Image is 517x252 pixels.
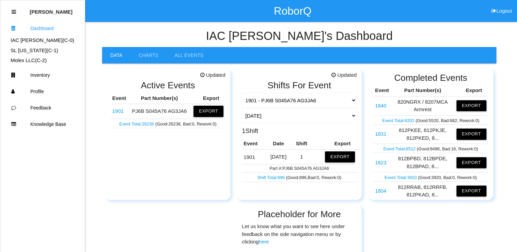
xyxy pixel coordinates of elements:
[383,146,417,151] a: Event Total:8512
[375,116,486,124] p: (Good: 5520 , Bad: 682 , Rework: 0 )
[375,173,486,180] p: (Good: 3920 , Bad: 0 , Rework: 0 )
[0,57,85,64] div: Molex LLC's Dashboard
[110,93,129,104] th: Event
[456,100,486,111] button: Export
[375,131,386,137] a: 1831
[112,108,123,114] a: 1901
[129,104,190,119] td: PJ6B S045A76 AG3JA6
[391,125,455,144] td: 812PKEE, 812PKJE, 812PKED, 8...
[456,157,486,168] button: Export
[373,96,391,115] td: 820NGRX / 8207MCA Armrest
[373,125,391,144] td: 812PKEE, 812PKJE, 812PKED, 812PKJD
[0,67,85,83] a: Inventory
[0,83,85,100] a: Profile
[242,164,357,173] td: Part #: PJ6B S045A76 AG3JA6
[190,93,225,104] th: Export
[375,145,486,152] p: (Good: 8496 , Bad: 16 , Rework: 0 )
[456,186,486,196] button: Export
[311,138,357,149] th: Export
[391,85,455,96] th: Part Number(s)
[456,129,486,139] button: Export
[373,153,391,172] td: 812BPBD, 812BPDE, 812BPAD, 812BPDE, 812BPDD
[375,188,386,194] a: 1804
[11,57,47,63] a: Molex LLC(C-2)
[391,153,455,172] td: 812BPBD, 812BPDE, 812BPAD, 8...
[244,173,355,181] p: ( Good : 896 , Bad : 0 , Rework: 0 )
[242,209,357,219] h2: Placeholder for More
[455,85,488,96] th: Export
[375,103,386,108] a: 1840
[265,138,292,149] th: Date
[12,4,16,20] div: Close
[375,160,386,165] a: 1823
[373,85,391,96] th: Event
[11,47,58,53] a: SL [US_STATE](C-1)
[292,149,311,164] td: 1
[0,36,85,44] div: IAC Alma's Dashboard
[0,100,85,116] a: Feedback
[0,47,85,55] div: SL Tennessee's Dashboard
[167,47,211,63] a: All Events
[200,71,225,79] span: Updated
[130,47,166,63] a: Charts
[129,93,190,104] th: Part Number(s)
[391,181,455,201] td: 812RRAB, 812RRFB, 812PKAD, 8...
[193,106,223,117] button: Export
[110,80,225,90] h2: Active Events
[242,221,357,246] p: Let us know what you want to see here under feedback on the side navigation menu or by clicking
[382,118,416,123] a: Event Total:6202
[102,47,130,63] a: Data
[11,37,74,43] a: IAC [PERSON_NAME](C-0)
[258,239,269,244] a: here
[265,149,292,164] td: [DATE]
[325,151,355,162] button: Export
[112,120,223,127] p: (Good: 26236 , Bad: 0 , Rework: 0 )
[257,175,286,180] a: Shift Total:896
[0,20,85,36] a: Dashboard
[0,116,85,132] a: Knowledge Base
[242,80,357,90] h2: Shifts For Event
[30,4,73,15] p: Thomas Sontag
[391,96,455,115] td: 820NGRX / 8207MCA Armrest
[242,138,265,149] th: Event
[292,138,311,149] th: Shift
[102,30,496,43] h4: IAC [PERSON_NAME] 's Dashboard
[110,104,129,119] td: PJ6B S045A76 AG3JA6
[385,175,418,180] a: Event Total:3920
[242,126,258,134] h3: 1 Shift
[242,149,265,164] td: PJ6B S045A76 AG3JA6
[119,121,155,127] a: Event Total:26236
[373,73,488,83] h2: Completed Events
[331,71,357,79] span: Updated
[373,181,391,201] td: 812RRAB, 812RRFB, 812PKAD, 812RRGB, 812RRDB, 812RRJB, 812RRBB, 812RRKB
